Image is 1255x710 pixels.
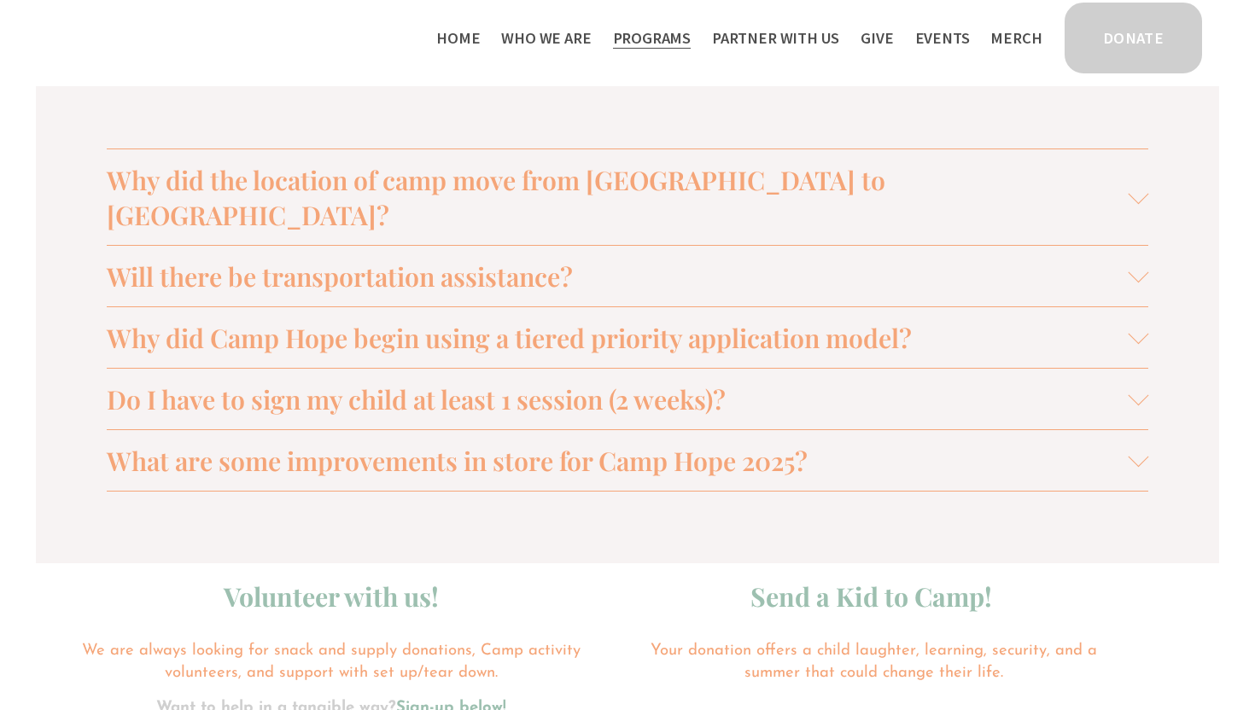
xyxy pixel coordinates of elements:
strong: Send a Kid to Camp! [750,579,992,614]
a: folder dropdown [501,24,591,52]
span: Do I have to sign my child at least 1 session (2 weeks)? [107,381,1128,416]
span: Will there be transportation assistance? [107,259,1128,294]
span: Why did the location of camp move from [GEOGRAPHIC_DATA] to [GEOGRAPHIC_DATA]? [107,162,1128,232]
a: Merch [990,24,1042,52]
button: Why did the location of camp move from [GEOGRAPHIC_DATA] to [GEOGRAPHIC_DATA]? [107,149,1148,245]
button: Why did Camp Hope begin using a tiered priority application model? [107,307,1148,368]
span: Why did Camp Hope begin using a tiered priority application model? [107,320,1128,355]
strong: Volunteer with us! [224,579,439,614]
a: folder dropdown [613,24,692,52]
button: Will there be transportation assistance? [107,246,1148,306]
a: Home [436,24,480,52]
span: Who We Are [501,26,591,51]
button: What are some improvements in store for Camp Hope 2025? [107,430,1148,491]
span: What are some improvements in store for Camp Hope 2025? [107,443,1128,478]
a: Give [861,24,893,52]
span: Partner With Us [712,26,839,51]
button: Do I have to sign my child at least 1 session (2 weeks)? [107,369,1148,429]
a: folder dropdown [712,24,839,52]
a: Events [915,24,970,52]
span: Programs [613,26,692,51]
p: Your donation offers a child laughter, learning, security, and a summer that could change their l... [642,640,1106,684]
p: We are always looking for snack and supply donations, Camp activity volunteers, and support with ... [50,640,613,684]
